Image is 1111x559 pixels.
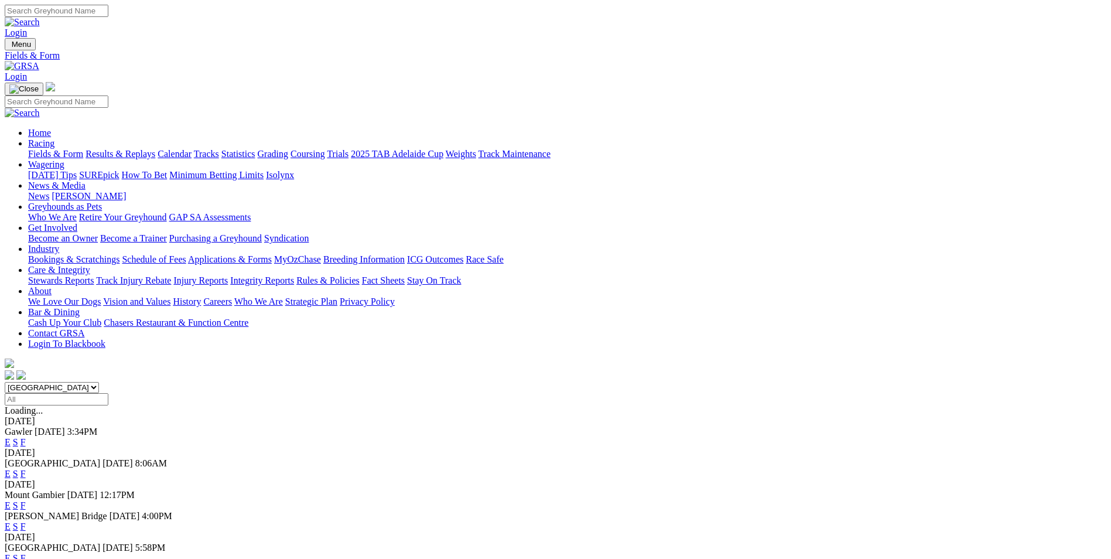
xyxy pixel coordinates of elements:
[28,138,54,148] a: Racing
[28,275,94,285] a: Stewards Reports
[13,437,18,447] a: S
[13,521,18,531] a: S
[100,490,135,500] span: 12:17PM
[28,296,101,306] a: We Love Our Dogs
[5,448,1106,458] div: [DATE]
[407,275,461,285] a: Stay On Track
[296,275,360,285] a: Rules & Policies
[258,149,288,159] a: Grading
[28,223,77,233] a: Get Involved
[327,149,348,159] a: Trials
[16,370,26,380] img: twitter.svg
[5,511,107,521] span: [PERSON_NAME] Bridge
[28,286,52,296] a: About
[158,149,192,159] a: Calendar
[28,254,119,264] a: Bookings & Scratchings
[234,296,283,306] a: Who We Are
[5,50,1106,61] div: Fields & Form
[5,393,108,405] input: Select date
[79,212,167,222] a: Retire Your Greyhound
[5,108,40,118] img: Search
[28,149,83,159] a: Fields & Form
[28,318,101,328] a: Cash Up Your Club
[28,170,1106,180] div: Wagering
[5,500,11,510] a: E
[5,543,100,553] span: [GEOGRAPHIC_DATA]
[67,427,98,437] span: 3:34PM
[173,275,228,285] a: Injury Reports
[28,212,1106,223] div: Greyhounds as Pets
[362,275,405,285] a: Fact Sheets
[266,170,294,180] a: Isolynx
[28,191,1106,202] div: News & Media
[28,149,1106,159] div: Racing
[28,275,1106,286] div: Care & Integrity
[5,458,100,468] span: [GEOGRAPHIC_DATA]
[46,82,55,91] img: logo-grsa-white.png
[20,469,26,479] a: F
[5,359,14,368] img: logo-grsa-white.png
[173,296,201,306] a: History
[5,5,108,17] input: Search
[110,511,140,521] span: [DATE]
[5,437,11,447] a: E
[28,244,59,254] a: Industry
[5,61,39,71] img: GRSA
[5,405,43,415] span: Loading...
[466,254,503,264] a: Race Safe
[28,233,1106,244] div: Get Involved
[323,254,405,264] a: Breeding Information
[9,84,39,94] img: Close
[5,532,1106,543] div: [DATE]
[102,458,133,468] span: [DATE]
[79,170,119,180] a: SUREpick
[5,17,40,28] img: Search
[5,479,1106,490] div: [DATE]
[86,149,155,159] a: Results & Replays
[5,83,43,96] button: Toggle navigation
[264,233,309,243] a: Syndication
[5,427,32,437] span: Gawler
[188,254,272,264] a: Applications & Forms
[28,328,84,338] a: Contact GRSA
[35,427,65,437] span: [DATE]
[52,191,126,201] a: [PERSON_NAME]
[28,170,77,180] a: [DATE] Tips
[5,416,1106,427] div: [DATE]
[122,170,167,180] a: How To Bet
[194,149,219,159] a: Tracks
[12,40,31,49] span: Menu
[351,149,443,159] a: 2025 TAB Adelaide Cup
[5,71,27,81] a: Login
[28,265,90,275] a: Care & Integrity
[122,254,186,264] a: Schedule of Fees
[203,296,232,306] a: Careers
[221,149,255,159] a: Statistics
[13,500,18,510] a: S
[285,296,337,306] a: Strategic Plan
[169,212,251,222] a: GAP SA Assessments
[5,521,11,531] a: E
[5,490,65,500] span: Mount Gambier
[28,159,64,169] a: Wagering
[142,511,172,521] span: 4:00PM
[28,307,80,317] a: Bar & Dining
[340,296,395,306] a: Privacy Policy
[5,96,108,108] input: Search
[102,543,133,553] span: [DATE]
[13,469,18,479] a: S
[274,254,321,264] a: MyOzChase
[5,370,14,380] img: facebook.svg
[290,149,325,159] a: Coursing
[96,275,171,285] a: Track Injury Rebate
[28,212,77,222] a: Who We Are
[20,437,26,447] a: F
[5,469,11,479] a: E
[446,149,476,159] a: Weights
[135,458,167,468] span: 8:06AM
[103,296,170,306] a: Vision and Values
[478,149,551,159] a: Track Maintenance
[28,128,51,138] a: Home
[230,275,294,285] a: Integrity Reports
[28,202,102,212] a: Greyhounds as Pets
